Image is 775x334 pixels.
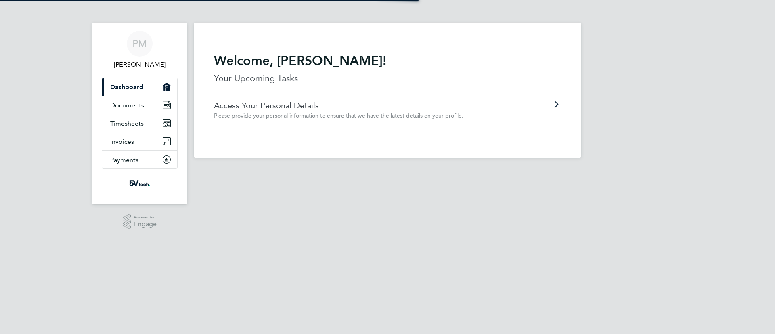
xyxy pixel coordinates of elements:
a: Invoices [102,132,177,150]
a: Timesheets [102,114,177,132]
a: Access Your Personal Details [214,100,515,111]
span: Payments [110,156,138,164]
a: Documents [102,96,177,114]
span: Timesheets [110,120,144,127]
a: Payments [102,151,177,168]
span: Powered by [134,214,157,221]
span: PM [132,38,147,49]
span: Please provide your personal information to ensure that we have the latest details on your profile. [214,112,463,119]
a: Dashboard [102,78,177,96]
span: Paul Mallard [102,60,178,69]
img: weare5values-logo-retina.png [128,177,152,190]
span: Documents [110,101,144,109]
nav: Main navigation [92,23,187,204]
span: Engage [134,221,157,228]
span: Invoices [110,138,134,145]
a: Powered byEngage [123,214,157,229]
a: Go to home page [102,177,178,190]
span: Dashboard [110,83,143,91]
a: PM[PERSON_NAME] [102,31,178,69]
p: Your Upcoming Tasks [214,72,561,85]
h2: Welcome, [PERSON_NAME]! [214,53,561,69]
